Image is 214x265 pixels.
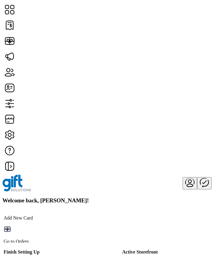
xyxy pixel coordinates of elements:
[4,239,181,244] p: Go to Orders
[197,177,212,189] button: Publisher Panel
[183,177,197,189] button: menu
[4,215,181,221] p: Add New Card
[4,249,122,255] h4: Finish Setting Up
[2,197,212,204] h3: Welcome back, [PERSON_NAME]!
[2,175,31,192] img: logo
[122,249,181,255] h4: Active Storefront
